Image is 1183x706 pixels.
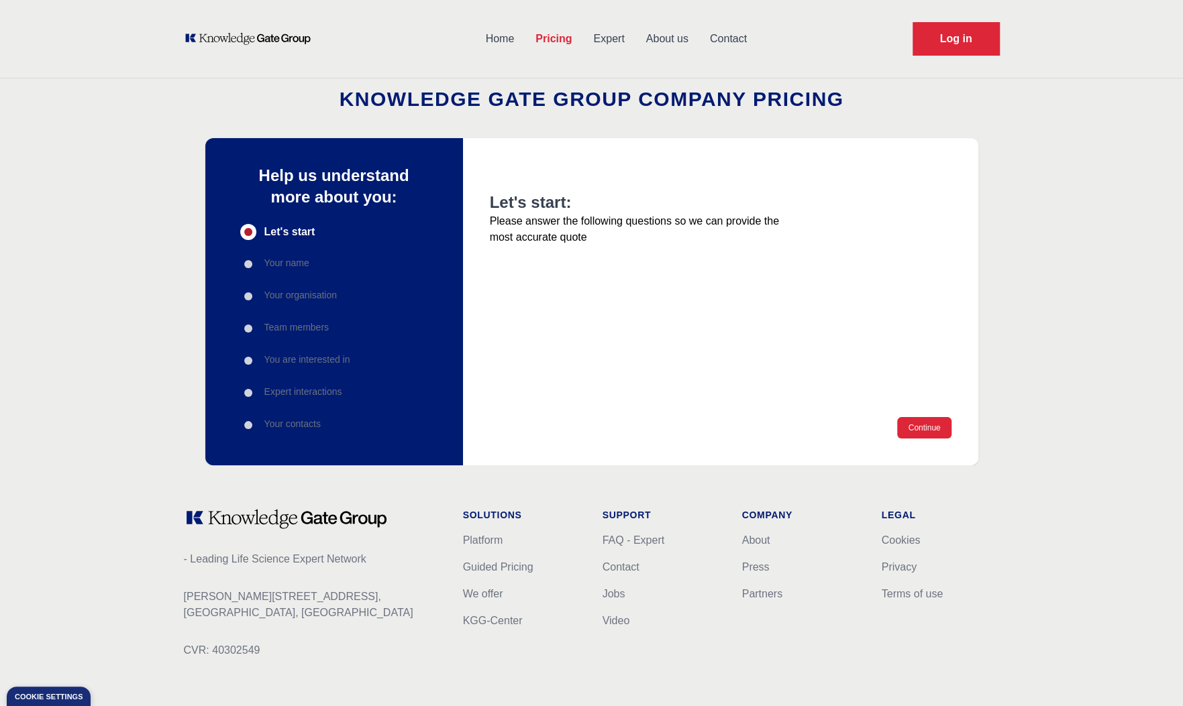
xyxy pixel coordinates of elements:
p: Team members [264,320,329,334]
a: Privacy [882,561,917,573]
p: [PERSON_NAME][STREET_ADDRESS], [GEOGRAPHIC_DATA], [GEOGRAPHIC_DATA] [184,589,442,621]
div: Progress [240,224,428,433]
p: Your contacts [264,417,321,430]
a: Request Demo [913,22,1000,56]
iframe: Chat Widget [1116,642,1183,706]
a: Platform [463,534,503,546]
p: Your organisation [264,288,337,302]
a: FAQ - Expert [603,534,664,546]
a: Cookies [882,534,921,546]
p: CVR: 40302549 [184,642,442,658]
a: Guided Pricing [463,561,533,573]
h1: Support [603,508,721,522]
span: Let's start [264,224,315,240]
a: Home [475,21,525,56]
h1: Company [742,508,860,522]
h1: Solutions [463,508,581,522]
a: KGG-Center [463,615,523,626]
p: Help us understand more about you: [240,165,428,208]
a: KOL Knowledge Platform: Talk to Key External Experts (KEE) [184,32,320,46]
div: Cookie settings [15,693,83,701]
a: About [742,534,770,546]
p: - Leading Life Science Expert Network [184,551,442,567]
p: You are interested in [264,353,350,366]
a: About us [635,21,699,56]
p: Your name [264,256,309,270]
a: Jobs [603,588,625,599]
a: Contact [603,561,639,573]
a: Video [603,615,630,626]
button: Continue [897,417,951,438]
a: Partners [742,588,782,599]
a: Contact [699,21,758,56]
p: Please answer the following questions so we can provide the most accurate quote [490,213,790,245]
a: We offer [463,588,503,599]
h2: Let's start: [490,192,790,213]
a: Press [742,561,770,573]
a: Terms of use [882,588,943,599]
p: Expert interactions [264,385,342,398]
a: Expert [582,21,635,56]
a: Pricing [525,21,582,56]
h1: Legal [882,508,1000,522]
